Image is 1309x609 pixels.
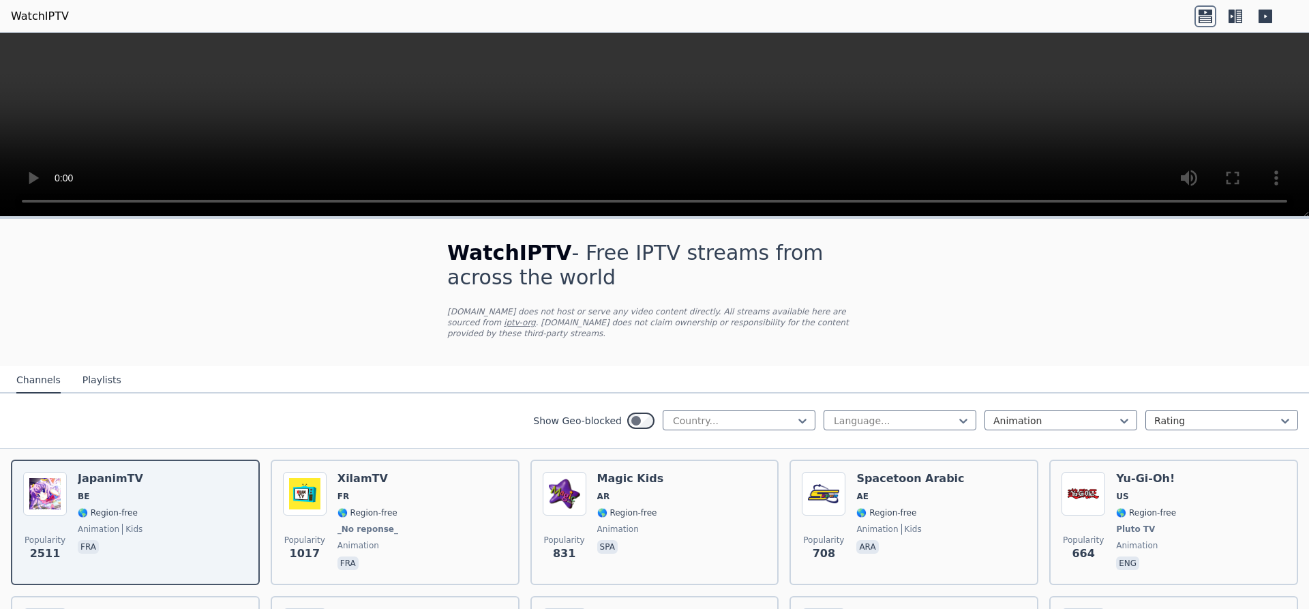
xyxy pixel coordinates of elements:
[23,472,67,516] img: JapanimTV
[337,556,359,570] p: fra
[856,507,916,518] span: 🌎 Region-free
[447,306,862,339] p: [DOMAIN_NAME] does not host or serve any video content directly. All streams available here are s...
[504,318,536,327] a: iptv-org
[82,368,121,393] button: Playlists
[337,524,398,535] span: _No reponse_
[78,507,138,518] span: 🌎 Region-free
[543,472,586,516] img: Magic Kids
[78,491,89,502] span: BE
[553,546,575,562] span: 831
[1072,546,1094,562] span: 664
[1116,507,1176,518] span: 🌎 Region-free
[1116,556,1139,570] p: eng
[30,546,61,562] span: 2511
[1116,540,1158,551] span: animation
[901,524,922,535] span: kids
[1116,491,1128,502] span: US
[11,8,69,25] a: WatchIPTV
[283,472,327,516] img: XilamTV
[1062,472,1105,516] img: Yu-Gi-Oh!
[597,507,657,518] span: 🌎 Region-free
[1063,535,1104,546] span: Popularity
[544,535,585,546] span: Popularity
[803,535,844,546] span: Popularity
[856,540,878,554] p: ara
[856,524,898,535] span: animation
[337,507,397,518] span: 🌎 Region-free
[813,546,835,562] span: 708
[122,524,142,535] span: kids
[856,491,868,502] span: AE
[1116,524,1155,535] span: Pluto TV
[597,491,610,502] span: AR
[533,414,622,428] label: Show Geo-blocked
[78,472,143,486] h6: JapanimTV
[337,472,401,486] h6: XilamTV
[78,540,99,554] p: fra
[16,368,61,393] button: Channels
[597,472,664,486] h6: Magic Kids
[1116,472,1176,486] h6: Yu-Gi-Oh!
[802,472,845,516] img: Spacetoon Arabic
[337,540,379,551] span: animation
[290,546,320,562] span: 1017
[25,535,65,546] span: Popularity
[856,472,964,486] h6: Spacetoon Arabic
[597,524,639,535] span: animation
[597,540,618,554] p: spa
[337,491,349,502] span: FR
[78,524,119,535] span: animation
[447,241,572,265] span: WatchIPTV
[447,241,862,290] h1: - Free IPTV streams from across the world
[284,535,325,546] span: Popularity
